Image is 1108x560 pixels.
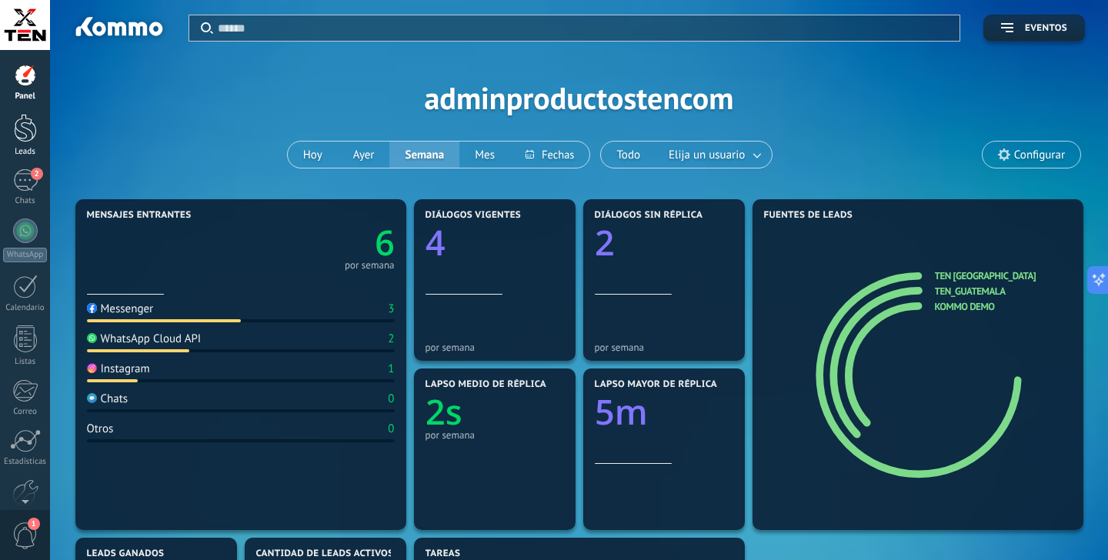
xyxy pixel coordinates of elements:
button: Todo [601,142,656,168]
span: Lapso mayor de réplica [595,379,717,390]
span: Eventos [1025,23,1067,34]
button: Mes [459,142,510,168]
div: WhatsApp [3,248,47,262]
button: Ayer [338,142,390,168]
div: Leads [3,147,48,157]
span: Elija un usuario [666,145,748,165]
img: Instagram [87,363,97,373]
button: Hoy [288,142,338,168]
span: Tareas [426,548,461,559]
text: 4 [426,219,446,266]
div: por semana [345,262,395,269]
button: Semana [389,142,459,168]
img: WhatsApp Cloud API [87,333,97,343]
text: 5m [595,388,648,435]
span: Configurar [1014,148,1065,162]
div: 0 [388,422,394,436]
span: Fuentes de leads [764,210,853,221]
span: 2 [31,168,43,180]
div: por semana [595,342,733,353]
span: Leads ganados [87,548,165,559]
span: Diálogos sin réplica [595,210,703,221]
text: 2s [426,388,462,435]
div: Correo [3,407,48,417]
div: por semana [426,342,564,353]
div: Chats [3,196,48,206]
div: Messenger [87,302,154,316]
button: Fechas [510,142,589,168]
div: Estadísticas [3,457,48,467]
div: Instagram [87,362,150,376]
a: 6 [241,219,395,266]
button: Eventos [983,15,1085,42]
a: ten_guatemala [935,285,1006,298]
a: Kommo Demo [935,300,995,313]
div: 3 [388,302,394,316]
span: Lapso medio de réplica [426,379,547,390]
div: Chats [87,392,128,406]
img: Chats [87,393,97,403]
text: 6 [375,219,395,266]
span: 1 [28,518,40,530]
div: Panel [3,92,48,102]
a: 5m [595,388,733,435]
a: TEN [GEOGRAPHIC_DATA] [935,269,1036,282]
div: 2 [388,332,394,346]
span: Diálogos vigentes [426,210,522,221]
span: Cantidad de leads activos [256,548,394,559]
div: WhatsApp Cloud API [87,332,202,346]
div: Otros [87,422,114,436]
div: 0 [388,392,394,406]
button: Elija un usuario [656,142,772,168]
text: 2 [595,219,615,266]
div: por semana [426,429,564,441]
div: 1 [388,362,394,376]
img: Messenger [87,303,97,313]
span: Mensajes entrantes [87,210,192,221]
div: Calendario [3,303,48,313]
div: Listas [3,357,48,367]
